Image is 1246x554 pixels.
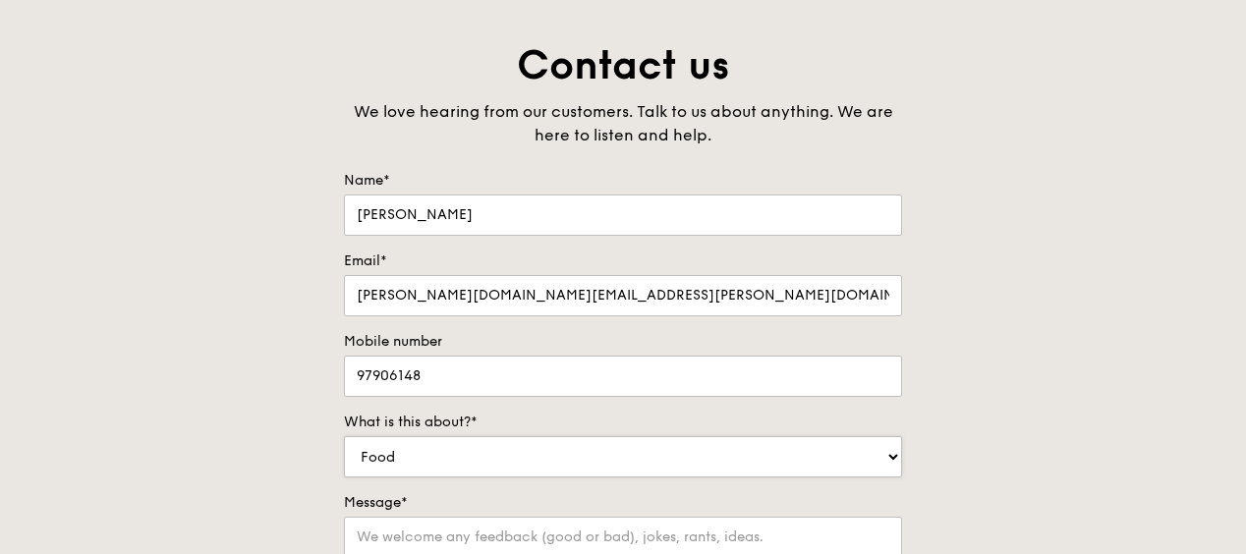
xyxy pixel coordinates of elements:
[344,171,902,191] label: Name*
[344,493,902,513] label: Message*
[344,332,902,352] label: Mobile number
[344,251,902,271] label: Email*
[344,413,902,432] label: What is this about?*
[344,39,902,92] h1: Contact us
[344,100,902,147] div: We love hearing from our customers. Talk to us about anything. We are here to listen and help.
